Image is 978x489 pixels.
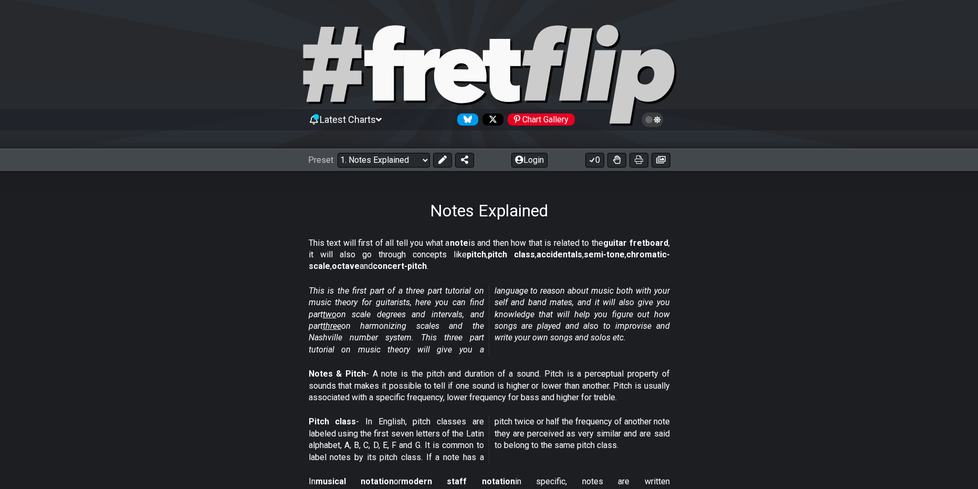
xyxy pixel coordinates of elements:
button: Toggle Dexterity for all fretkits [607,153,626,168]
p: This text will first of all tell you what a is and then how that is related to the , it will also... [309,237,670,273]
button: 0 [585,153,604,168]
p: - A note is the pitch and duration of a sound. Pitch is a perceptual property of sounds that make... [309,368,670,403]
strong: semi-tone [584,249,625,259]
strong: modern staff notation [401,476,515,486]
strong: note [450,238,468,248]
button: Login [511,153,548,168]
span: Latest Charts [320,114,376,125]
strong: concert-pitch [373,261,427,271]
strong: Pitch class [309,417,356,426]
button: Print [629,153,648,168]
strong: pitch [467,249,486,259]
a: Follow #fretflip at Bluesky [453,113,478,126]
div: Chart Gallery [508,113,575,126]
select: Preset [338,153,430,168]
em: This is the first part of a three part tutorial on music theory for guitarists, here you can find... [309,286,670,355]
strong: guitar fretboard [603,238,668,248]
h1: Notes Explained [430,201,548,221]
strong: Notes & Pitch [309,369,366,379]
p: - In English, pitch classes are labeled using the first seven letters of the Latin alphabet, A, B... [309,416,670,463]
strong: accidentals [537,249,582,259]
button: Edit Preset [433,153,452,168]
strong: musical notation [316,476,394,486]
a: #fretflip at Pinterest [503,113,575,126]
span: Preset [308,155,333,165]
button: Create image [651,153,670,168]
strong: pitch class [488,249,535,259]
button: Share Preset [455,153,474,168]
span: Toggle light / dark theme [647,115,659,124]
a: Follow #fretflip at X [478,113,503,126]
span: two [323,309,336,319]
span: three [323,321,341,331]
strong: octave [332,261,360,271]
